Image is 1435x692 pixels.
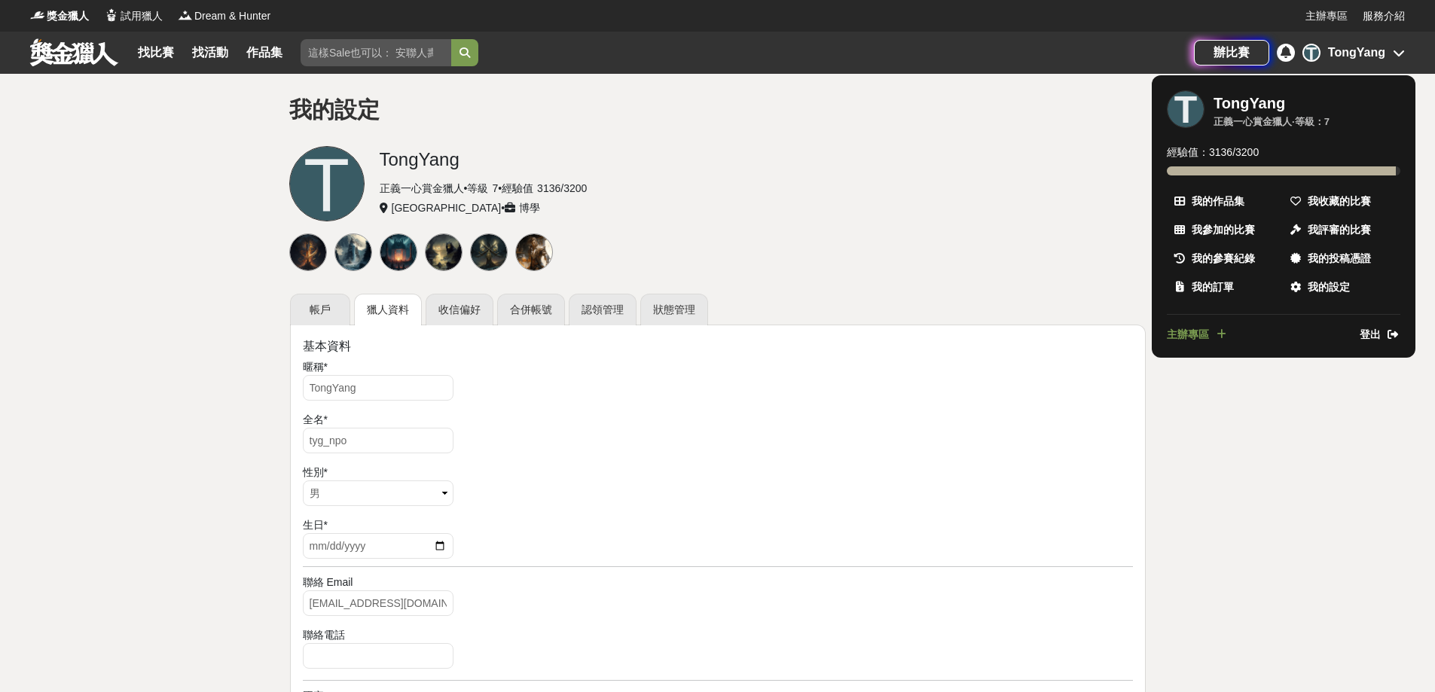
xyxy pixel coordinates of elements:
[1192,251,1255,267] span: 我的參賽紀錄
[1192,222,1255,238] span: 我參加的比賽
[1308,194,1371,209] span: 我收藏的比賽
[1360,327,1400,343] a: 登出
[1167,145,1259,160] span: 經驗值： 3136 / 3200
[1214,94,1285,112] div: TongYang
[1167,327,1209,343] span: 主辦專區
[1192,279,1234,295] span: 我的訂單
[1360,327,1381,343] span: 登出
[1194,40,1269,66] a: 辦比賽
[1284,245,1400,272] a: 我的投稿憑證
[1308,251,1371,267] span: 我的投稿憑證
[1167,90,1204,128] div: T
[1284,273,1400,300] a: 我的設定
[1308,222,1371,238] span: 我評審的比賽
[1214,114,1292,130] div: 正義一心賞金獵人
[1295,114,1330,130] div: 等級： 7
[1168,273,1284,300] a: 我的訂單
[1284,187,1400,215] a: 我收藏的比賽
[1192,194,1244,209] span: 我的作品集
[1168,187,1284,215] a: 我的作品集
[1167,327,1229,343] a: 主辦專區
[1292,114,1295,130] span: ·
[1168,245,1284,272] a: 我的參賽紀錄
[1284,216,1400,243] a: 我評審的比賽
[1168,216,1284,243] a: 我參加的比賽
[1308,279,1350,295] span: 我的設定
